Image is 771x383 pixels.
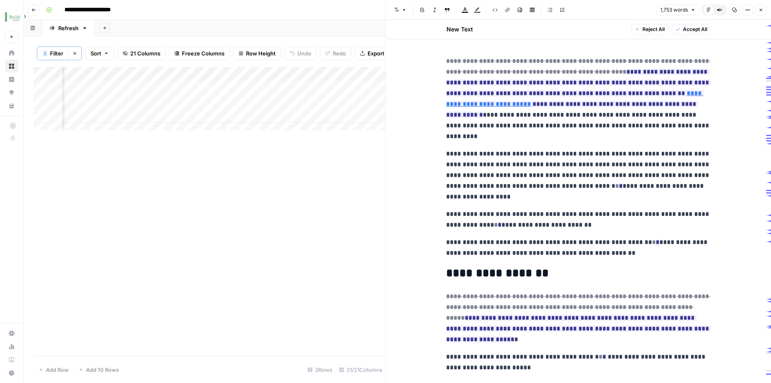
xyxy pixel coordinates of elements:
[5,353,18,366] a: Learning Hub
[169,47,230,60] button: Freeze Columns
[246,49,276,57] span: Row Height
[182,49,224,57] span: Freeze Columns
[233,47,281,60] button: Row Height
[5,7,18,27] button: Workspace: Buildium
[130,49,160,57] span: 21 Columns
[5,86,18,99] a: Opportunities
[44,50,46,57] span: 1
[5,366,18,380] button: Help + Support
[50,49,63,57] span: Filter
[368,49,397,57] span: Export CSV
[58,24,79,32] div: Refresh
[671,24,711,35] button: Accept All
[355,47,402,60] button: Export CSV
[304,363,336,376] div: 3 Rows
[660,6,688,14] span: 1,753 words
[5,99,18,113] a: Your Data
[117,47,166,60] button: 21 Columns
[91,49,101,57] span: Sort
[656,5,699,15] button: 1,753 words
[37,47,68,60] button: 1Filter
[33,363,74,376] button: Add Row
[5,73,18,86] a: Insights
[74,363,124,376] button: Add 10 Rows
[446,25,473,34] h2: New Text
[284,47,317,60] button: Undo
[46,366,69,374] span: Add Row
[42,20,95,36] a: Refresh
[43,50,48,57] div: 1
[631,24,668,35] button: Reject All
[86,366,119,374] span: Add 10 Rows
[297,49,311,57] span: Undo
[5,10,20,24] img: Buildium Logo
[85,47,114,60] button: Sort
[5,46,18,60] a: Home
[5,340,18,353] a: Usage
[683,26,707,33] span: Accept All
[320,47,351,60] button: Redo
[333,49,346,57] span: Redo
[642,26,664,33] span: Reject All
[5,60,18,73] a: Browse
[5,327,18,340] a: Settings
[336,363,386,376] div: 21/21 Columns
